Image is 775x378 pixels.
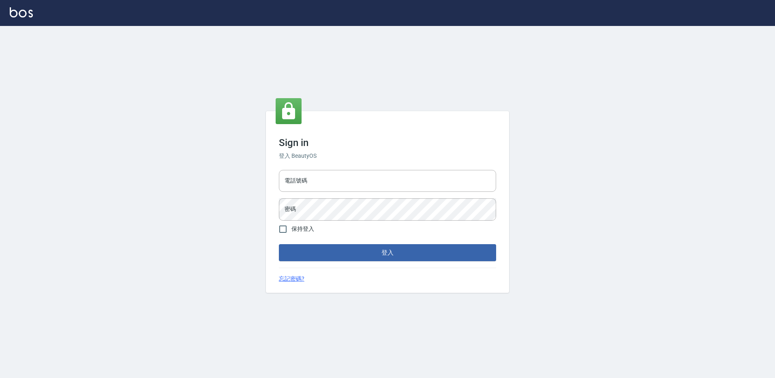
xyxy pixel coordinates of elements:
h6: 登入 BeautyOS [279,152,496,160]
img: Logo [10,7,33,17]
h3: Sign in [279,137,496,148]
a: 忘記密碼? [279,275,304,283]
span: 保持登入 [291,225,314,233]
button: 登入 [279,244,496,261]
